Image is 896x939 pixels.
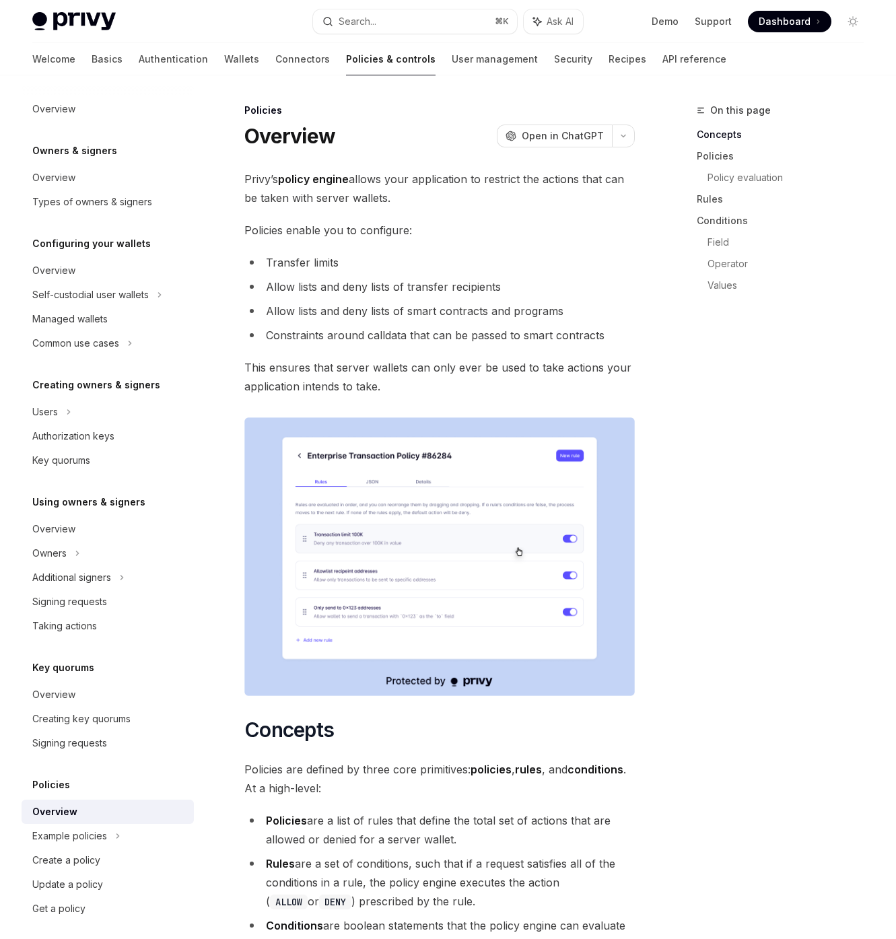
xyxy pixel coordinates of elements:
[22,897,194,921] a: Get a policy
[32,804,77,820] div: Overview
[32,569,111,586] div: Additional signers
[695,15,732,28] a: Support
[92,43,123,75] a: Basics
[609,43,646,75] a: Recipes
[32,901,85,917] div: Get a policy
[32,618,97,634] div: Taking actions
[515,763,542,776] strong: rules
[32,101,75,117] div: Overview
[32,735,107,751] div: Signing requests
[32,404,58,420] div: Users
[22,848,194,872] a: Create a policy
[22,517,194,541] a: Overview
[32,377,160,393] h5: Creating owners & signers
[32,594,107,610] div: Signing requests
[270,895,308,909] code: ALLOW
[278,172,349,186] strong: policy engine
[22,97,194,121] a: Overview
[32,777,70,793] h5: Policies
[708,253,874,275] a: Operator
[319,895,351,909] code: DENY
[313,9,517,34] button: Search...⌘K
[244,811,635,849] li: are a list of rules that define the total set of actions that are allowed or denied for a server ...
[244,718,334,742] span: Concepts
[139,43,208,75] a: Authentication
[244,417,635,696] img: Managing policies in the Privy Dashboard
[697,188,874,210] a: Rules
[32,452,90,468] div: Key quorums
[32,236,151,252] h5: Configuring your wallets
[22,800,194,824] a: Overview
[697,124,874,145] a: Concepts
[244,854,635,911] li: are a set of conditions, such that if a request satisfies all of the conditions in a rule, the po...
[244,760,635,798] span: Policies are defined by three core primitives: , , and . At a high-level:
[32,876,103,893] div: Update a policy
[244,221,635,240] span: Policies enable you to configure:
[22,731,194,755] a: Signing requests
[244,302,635,320] li: Allow lists and deny lists of smart contracts and programs
[32,660,94,676] h5: Key quorums
[710,102,771,118] span: On this page
[32,828,107,844] div: Example policies
[275,43,330,75] a: Connectors
[22,190,194,214] a: Types of owners & signers
[346,43,436,75] a: Policies & controls
[759,15,811,28] span: Dashboard
[522,129,604,143] span: Open in ChatGPT
[266,857,295,870] strong: Rules
[32,852,100,868] div: Create a policy
[842,11,864,32] button: Toggle dark mode
[452,43,538,75] a: User management
[244,358,635,396] span: This ensures that server wallets can only ever be used to take actions your application intends t...
[22,166,194,190] a: Overview
[697,210,874,232] a: Conditions
[554,43,592,75] a: Security
[697,145,874,167] a: Policies
[708,232,874,253] a: Field
[748,11,831,32] a: Dashboard
[244,124,335,148] h1: Overview
[22,614,194,638] a: Taking actions
[244,277,635,296] li: Allow lists and deny lists of transfer recipients
[495,16,509,27] span: ⌘ K
[22,448,194,473] a: Key quorums
[32,287,149,303] div: Self-custodial user wallets
[32,194,152,210] div: Types of owners & signers
[708,275,874,296] a: Values
[32,170,75,186] div: Overview
[32,494,145,510] h5: Using owners & signers
[32,545,67,561] div: Owners
[266,814,307,827] strong: Policies
[339,13,376,30] div: Search...
[22,258,194,283] a: Overview
[32,43,75,75] a: Welcome
[32,335,119,351] div: Common use cases
[32,711,131,727] div: Creating key quorums
[708,167,874,188] a: Policy evaluation
[32,263,75,279] div: Overview
[224,43,259,75] a: Wallets
[497,125,612,147] button: Open in ChatGPT
[22,307,194,331] a: Managed wallets
[244,253,635,272] li: Transfer limits
[524,9,583,34] button: Ask AI
[652,15,679,28] a: Demo
[22,424,194,448] a: Authorization keys
[266,919,323,932] strong: Conditions
[244,326,635,345] li: Constraints around calldata that can be passed to smart contracts
[32,521,75,537] div: Overview
[22,590,194,614] a: Signing requests
[32,143,117,159] h5: Owners & signers
[32,12,116,31] img: light logo
[22,683,194,707] a: Overview
[244,104,635,117] div: Policies
[547,15,574,28] span: Ask AI
[32,311,108,327] div: Managed wallets
[22,872,194,897] a: Update a policy
[32,687,75,703] div: Overview
[471,763,512,776] strong: policies
[32,428,114,444] div: Authorization keys
[567,763,623,776] strong: conditions
[22,707,194,731] a: Creating key quorums
[662,43,726,75] a: API reference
